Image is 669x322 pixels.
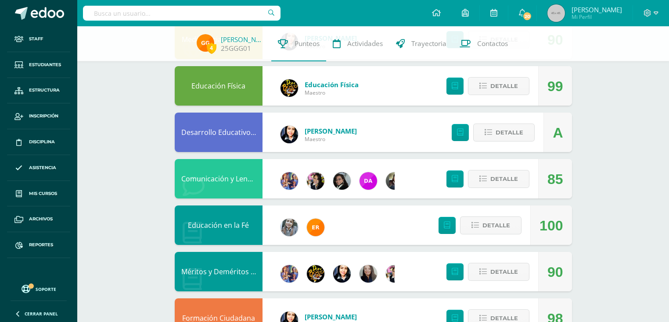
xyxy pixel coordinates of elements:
img: 1ddc13d9596fa47974de451e3873c180.png [281,126,298,143]
span: 4 [207,42,216,53]
div: 99 [547,67,563,106]
button: Detalle [468,263,529,281]
span: Mis cursos [29,190,57,197]
a: Asistencia [7,155,70,181]
button: Detalle [473,124,535,142]
span: Asistencia [29,164,56,171]
img: cba4c69ace659ae4cf02a5761d9a2473.png [281,219,298,236]
span: Punteos [295,39,320,48]
span: Soporte [36,286,56,292]
img: 20293396c123fa1d0be50d4fd90c658f.png [360,172,377,190]
a: Soporte [11,283,67,294]
span: [PERSON_NAME] [572,5,622,14]
span: Actividades [347,39,383,48]
span: Detalle [490,78,518,94]
a: Actividades [326,26,389,61]
img: f727c7009b8e908c37d274233f9e6ae1.png [386,172,403,190]
img: eda3c0d1caa5ac1a520cf0290d7c6ae4.png [307,265,324,283]
span: Inscripción [29,113,58,120]
a: Desarrollo Educativo y Proyecto de Vida [181,127,314,137]
span: Disciplina [29,138,55,145]
a: [PERSON_NAME] [221,35,265,44]
div: 90 [547,252,563,292]
img: 890e40971ad6f46e050b48f7f5834b7c.png [307,219,324,236]
img: eda3c0d1caa5ac1a520cf0290d7c6ae4.png [281,79,298,97]
a: Estructura [7,78,70,104]
a: Reportes [7,232,70,258]
a: Contactos [453,26,514,61]
span: Archivos [29,216,53,223]
img: 45x45 [547,4,565,22]
a: [PERSON_NAME] [305,312,357,321]
div: Educación en la Fé [175,205,263,245]
span: Estructura [29,87,60,94]
a: Trayectoria [389,26,453,61]
span: Contactos [477,39,508,48]
button: Detalle [460,216,522,234]
img: 3f4c0a665c62760dc8d25f6423ebedea.png [281,172,298,190]
div: Desarrollo Educativo y Proyecto de Vida [175,113,263,152]
span: Trayectoria [411,39,446,48]
a: Estudiantes [7,52,70,78]
img: 7bd163c6daa573cac875167af135d202.png [333,172,351,190]
span: 20 [522,11,532,21]
span: Staff [29,35,43,42]
span: Detalle [490,264,518,280]
a: Comunicación y Lenguaje L.3 (Inglés y Laboratorio) [181,174,349,184]
img: 1ddc13d9596fa47974de451e3873c180.png [333,265,351,283]
a: Mis cursos [7,181,70,207]
div: A [553,113,563,152]
a: Punteos [271,26,326,61]
a: Staff [7,26,70,52]
img: 282f7266d1216b456af8b3d5ef4bcc50.png [386,265,403,283]
a: Méritos y Deméritos 1ro. Primaria ¨A¨ [181,267,308,276]
img: 6b4ab041d7cfe6fed45a50a6647a1101.png [197,34,214,52]
span: Maestro [305,89,359,96]
div: Méritos y Deméritos 1ro. Primaria ¨A¨ [175,252,263,291]
span: Cerrar panel [25,311,58,317]
a: [PERSON_NAME] [305,127,357,135]
input: Busca un usuario... [83,6,281,21]
div: Educación Física [175,66,263,106]
a: Educación en la Fé [188,220,249,230]
img: 3f4c0a665c62760dc8d25f6423ebedea.png [281,265,298,283]
span: Detalle [490,171,518,187]
span: Maestro [305,135,357,143]
img: 282f7266d1216b456af8b3d5ef4bcc50.png [307,172,324,190]
a: Disciplina [7,129,70,155]
button: Detalle [468,170,529,188]
button: Detalle [468,77,529,95]
span: Estudiantes [29,61,61,68]
span: Detalle [496,124,523,141]
a: Archivos [7,206,70,232]
a: Educación Física [191,81,245,91]
img: 6a84ab61b079ace3b413ff007bfae7b4.png [360,265,377,283]
span: Reportes [29,241,53,248]
span: Detalle [482,217,510,234]
div: 85 [547,159,563,199]
span: Mi Perfil [572,13,622,21]
div: Comunicación y Lenguaje L.3 (Inglés y Laboratorio) [175,159,263,198]
a: 25GGG01 [221,44,251,53]
div: 100 [540,206,563,245]
a: Inscripción [7,103,70,129]
a: Educación Física [305,80,359,89]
